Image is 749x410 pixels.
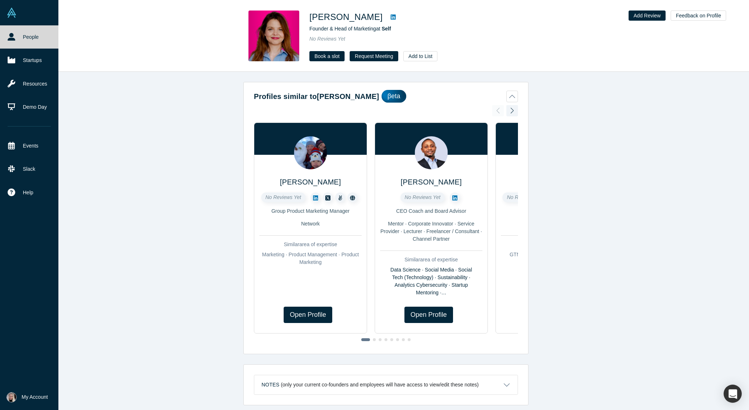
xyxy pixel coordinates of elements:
[248,11,299,61] img: Olya Lakt's Profile Image
[259,220,362,228] div: Network
[405,194,441,200] span: No Reviews Yet
[284,307,332,323] a: Open Profile
[510,252,594,265] span: GTM (Go-To-Market) · Marketing B2B (Business-to-Business)
[507,194,543,200] span: No Reviews Yet
[350,51,398,61] button: Request Meeting
[7,392,48,402] button: My Account
[266,194,301,200] span: No Reviews Yet
[254,91,379,102] h2: Profiles similar to [PERSON_NAME]
[380,256,482,264] div: Similar area of expertise
[380,220,482,243] div: Mentor · Corporate Innovator · Service Provider · Lecturer · Freelancer / Consultant · Channel Pa...
[262,381,279,389] h3: Notes
[7,8,17,18] img: Alchemist Vault Logo
[280,178,341,186] a: [PERSON_NAME]
[380,266,482,297] div: Data Science · Social Media · Social Tech (Technology) · Sustainability · Analytics Cybersecurity...
[309,51,345,61] a: Book a slot
[404,307,453,323] a: Open Profile
[309,36,345,42] span: No Reviews Yet
[382,26,391,32] a: Self
[22,393,48,401] span: My Account
[254,90,518,103] button: Profiles similar to[PERSON_NAME]βeta
[271,208,350,214] span: Group Product Marketing Manager
[501,220,603,228] div: Network
[629,11,666,21] button: Add Review
[396,208,466,214] span: CEO Coach and Board Advisor
[415,136,448,169] img: Azeez Olawale-Arish Yusuff's Profile Image
[294,136,327,169] img: Cherie Yu's Profile Image
[7,392,17,402] img: Dr. Desiree-Jessica Pely's Account
[254,375,518,394] button: Notes (only your current co-founders and employees will have access to view/edit these notes)
[281,382,479,388] p: (only your current co-founders and employees will have access to view/edit these notes)
[259,241,362,248] div: Similar area of expertise
[23,189,33,196] span: Help
[262,252,359,265] span: Marketing · Product Management · Product Marketing
[309,26,391,32] span: Founder & Head of Marketing at
[501,241,603,248] div: Similar area of expertise
[671,11,726,21] button: Feedback on Profile
[403,51,437,61] button: Add to List
[382,90,406,103] div: βeta
[309,11,383,24] h1: [PERSON_NAME]
[401,178,462,186] a: [PERSON_NAME]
